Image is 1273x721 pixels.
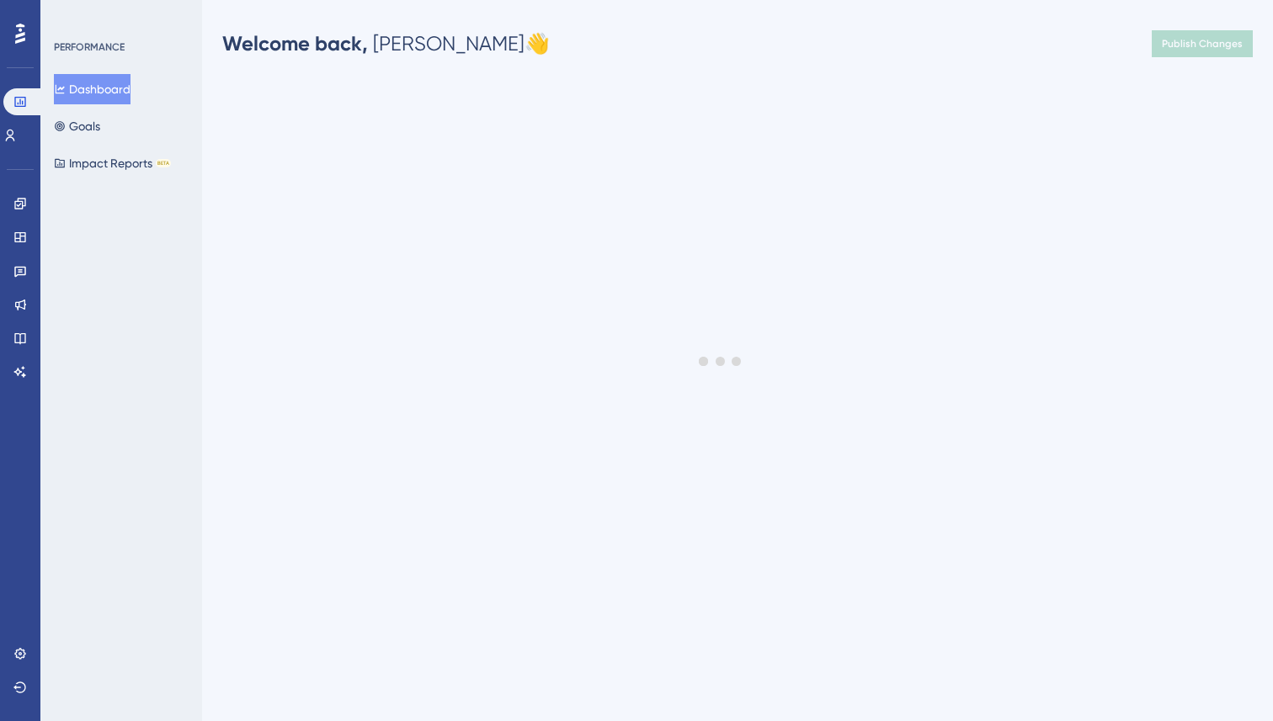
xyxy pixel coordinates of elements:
button: Goals [54,111,100,141]
span: Welcome back, [222,31,368,56]
div: [PERSON_NAME] 👋 [222,30,550,57]
div: PERFORMANCE [54,40,125,54]
div: BETA [156,159,171,167]
button: Publish Changes [1152,30,1253,57]
span: Publish Changes [1162,37,1243,50]
button: Dashboard [54,74,130,104]
button: Impact ReportsBETA [54,148,171,178]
